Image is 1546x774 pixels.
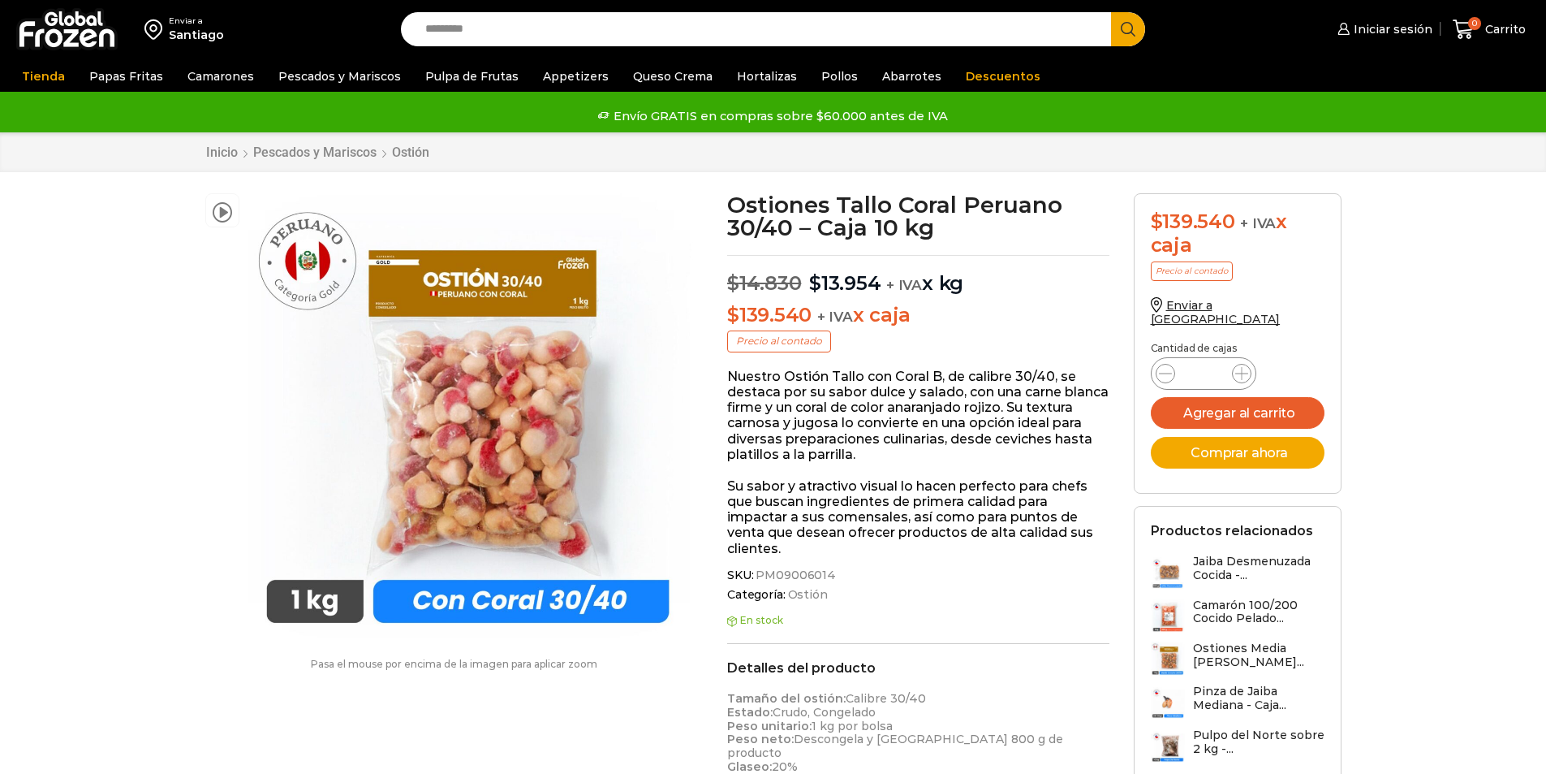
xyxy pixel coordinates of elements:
a: Ostiones Media [PERSON_NAME]... [1151,642,1324,677]
strong: Peso neto: [727,732,794,746]
p: Pasa el mouse por encima de la imagen para aplicar zoom [205,659,704,670]
a: Ostión [786,588,828,602]
button: Comprar ahora [1151,437,1324,469]
a: Hortalizas [729,61,805,92]
strong: Tamaño del ostión: [727,691,846,706]
h2: Detalles del producto [727,660,1109,676]
a: Iniciar sesión [1333,13,1432,45]
a: Abarrotes [874,61,950,92]
bdi: 139.540 [1151,210,1235,233]
div: x caja [1151,210,1324,257]
a: Appetizers [535,61,617,92]
a: Ostión [391,145,430,160]
a: Papas Fritas [81,61,171,92]
p: x caja [727,304,1109,327]
p: Precio al contado [1151,262,1233,281]
h1: Ostiones Tallo Coral Peruano 30/40 – Caja 10 kg [727,193,1109,239]
span: PM09006014 [753,569,836,582]
a: Pulpa de Frutas [417,61,527,92]
span: + IVA [1240,215,1276,231]
bdi: 14.830 [727,271,801,295]
strong: Estado: [727,705,773,720]
h3: Pinza de Jaiba Mediana - Caja... [1193,685,1324,712]
span: $ [727,303,739,326]
span: SKU: [727,569,1109,582]
bdi: 139.540 [727,303,812,326]
p: Su sabor y atractivo visual lo hacen perfecto para chefs que buscan ingredientes de primera calid... [727,478,1109,556]
p: Nuestro Ostión Tallo con Coral B, de calibre 30/40, se destaca por su sabor dulce y salado, con u... [727,369,1109,462]
h3: Camarón 100/200 Cocido Pelado... [1193,599,1324,626]
a: Pescados y Mariscos [270,61,409,92]
a: Pollos [813,61,866,92]
h3: Jaiba Desmenuzada Cocida -... [1193,555,1324,582]
bdi: 13.954 [809,271,881,295]
span: + IVA [817,309,853,325]
span: Carrito [1481,21,1526,37]
a: Inicio [205,145,239,160]
button: Search button [1111,12,1145,46]
button: Agregar al carrito [1151,397,1324,429]
a: Descuentos [958,61,1049,92]
strong: Peso unitario: [727,719,812,733]
input: Product quantity [1188,362,1219,385]
h3: Pulpo del Norte sobre 2 kg -... [1193,729,1324,756]
img: ostion coral 30:40 [248,193,693,639]
span: Categoría: [727,588,1109,602]
strong: Glaseo: [727,759,772,774]
h3: Ostiones Media [PERSON_NAME]... [1193,642,1324,669]
a: 0 Carrito [1449,11,1530,49]
a: Queso Crema [625,61,721,92]
a: Camarón 100/200 Cocido Pelado... [1151,599,1324,633]
p: Cantidad de cajas [1151,343,1324,354]
a: Pinza de Jaiba Mediana - Caja... [1151,685,1324,720]
h2: Productos relacionados [1151,523,1313,538]
span: $ [727,271,739,295]
span: $ [1151,210,1163,233]
a: Tienda [14,61,73,92]
a: Pulpo del Norte sobre 2 kg -... [1151,729,1324,763]
div: Santiago [169,27,224,43]
p: En stock [727,615,1109,626]
span: + IVA [886,277,922,293]
p: x kg [727,255,1109,296]
span: 0 [1468,17,1481,30]
div: Enviar a [169,15,224,27]
span: $ [809,271,821,295]
a: Enviar a [GEOGRAPHIC_DATA] [1151,298,1281,326]
a: Jaiba Desmenuzada Cocida -... [1151,555,1324,590]
nav: Breadcrumb [205,145,430,160]
a: Pescados y Mariscos [252,145,377,160]
img: address-field-icon.svg [144,15,169,43]
p: Precio al contado [727,331,831,352]
a: Camarones [179,61,262,92]
span: Iniciar sesión [1350,21,1432,37]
